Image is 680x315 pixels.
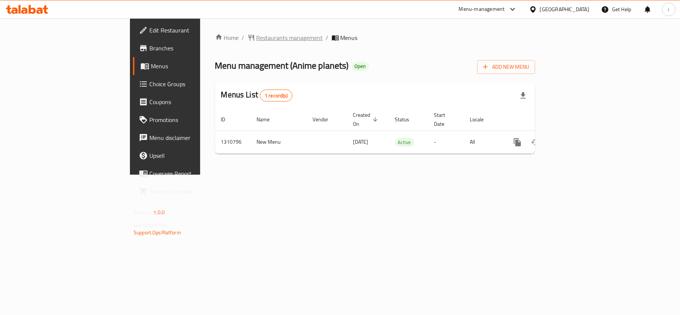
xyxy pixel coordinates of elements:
[151,62,237,71] span: Menus
[514,87,532,105] div: Export file
[260,92,292,99] span: 1 record(s)
[257,33,323,42] span: Restaurants management
[134,220,168,230] span: Get support on:
[509,133,527,151] button: more
[215,33,535,42] nav: breadcrumb
[133,111,243,129] a: Promotions
[248,33,323,42] a: Restaurants management
[134,228,181,237] a: Support.OpsPlatform
[149,79,237,88] span: Choice Groups
[428,131,464,153] td: -
[221,115,235,124] span: ID
[149,151,237,160] span: Upsell
[133,93,243,111] a: Coupons
[133,75,243,93] a: Choice Groups
[483,62,529,72] span: Add New Menu
[149,133,237,142] span: Menu disclaimer
[257,115,280,124] span: Name
[133,39,243,57] a: Branches
[470,115,494,124] span: Locale
[527,133,544,151] button: Change Status
[221,89,292,102] h2: Menus List
[326,33,329,42] li: /
[215,57,349,74] span: Menu management ( Anime planets )
[668,5,669,13] span: i
[149,44,237,53] span: Branches
[459,5,505,14] div: Menu-management
[149,187,237,196] span: Grocery Checklist
[352,62,369,71] div: Open
[395,138,414,147] span: Active
[353,137,369,147] span: [DATE]
[133,183,243,200] a: Grocery Checklist
[133,129,243,147] a: Menu disclaimer
[353,110,380,128] span: Created On
[251,131,307,153] td: New Menu
[477,60,535,74] button: Add New Menu
[133,21,243,39] a: Edit Restaurant
[540,5,589,13] div: [GEOGRAPHIC_DATA]
[149,97,237,106] span: Coupons
[503,108,586,131] th: Actions
[134,208,152,217] span: Version:
[153,208,165,217] span: 1.0.0
[149,169,237,178] span: Coverage Report
[352,63,369,69] span: Open
[434,110,455,128] span: Start Date
[464,131,503,153] td: All
[133,57,243,75] a: Menus
[149,115,237,124] span: Promotions
[260,90,292,102] div: Total records count
[133,147,243,165] a: Upsell
[149,26,237,35] span: Edit Restaurant
[313,115,338,124] span: Vendor
[133,165,243,183] a: Coverage Report
[215,108,586,154] table: enhanced table
[341,33,358,42] span: Menus
[395,115,419,124] span: Status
